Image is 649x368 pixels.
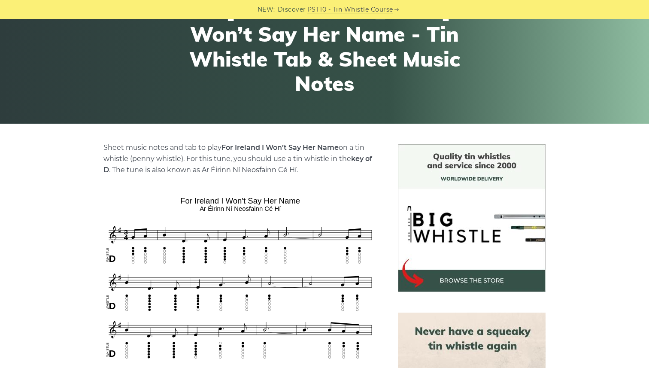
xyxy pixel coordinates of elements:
[307,5,393,15] a: PST10 - Tin Whistle Course
[398,144,546,292] img: BigWhistle Tin Whistle Store
[278,5,306,15] span: Discover
[258,5,275,15] span: NEW:
[103,142,377,176] p: Sheet music notes and tab to play on a tin whistle (penny whistle). For this tune, you should use...
[221,143,339,152] strong: For Ireland I Won’t Say Her Name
